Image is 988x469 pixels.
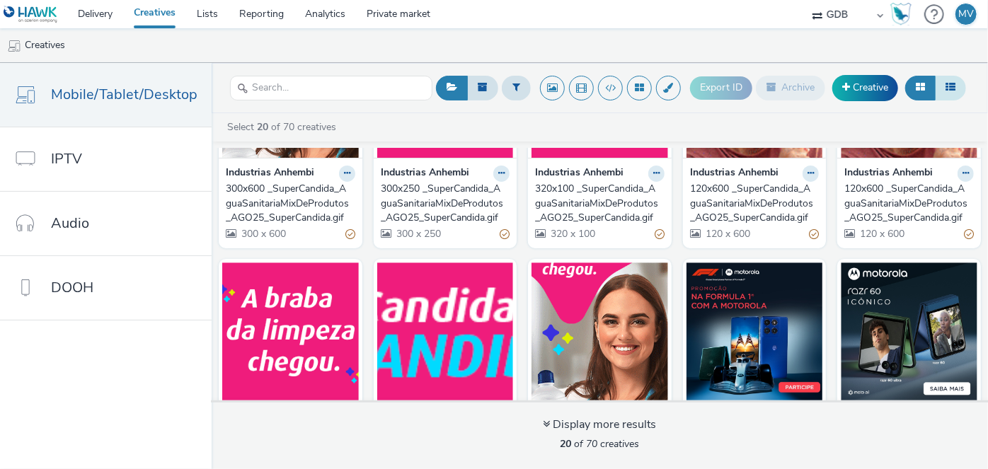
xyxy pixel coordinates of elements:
[561,437,572,451] strong: 20
[844,166,933,182] strong: Industrias Anhembi
[809,226,819,241] div: Partially valid
[704,227,750,241] span: 120 x 600
[844,182,968,225] div: 120x600 _SuperCandida_AguaSanitariaMixDeProdutos_AGO25_SuperCandida.gif
[535,182,665,225] a: 320x100 _SuperCandida_AguaSanitariaMixDeProdutos_AGO25_SuperCandida.gif
[395,227,441,241] span: 300 x 250
[890,3,917,25] a: Hawk Academy
[935,76,966,100] button: Table
[345,226,355,241] div: Partially valid
[756,76,825,100] button: Archive
[226,182,350,225] div: 300x600 _SuperCandida_AguaSanitariaMixDeProdutos_AGO25_SuperCandida.gif
[561,437,640,451] span: of 70 creatives
[226,182,355,225] a: 300x600 _SuperCandida_AguaSanitariaMixDeProdutos_AGO25_SuperCandida.gif
[535,182,659,225] div: 320x100 _SuperCandida_AguaSanitariaMixDeProdutos_AGO25_SuperCandida.gif
[381,182,505,225] div: 300x250 _SuperCandida_AguaSanitariaMixDeProdutos_AGO25_SuperCandida.gif
[690,166,779,182] strong: Industrias Anhembi
[532,262,668,400] img: 300x600 _SuperCandida_AguaSanitariaMixDeProdutos_AGO25_SuperCandida.gif visual
[240,227,286,241] span: 300 x 600
[377,262,514,400] img: 320x100 _SuperCandida_AguaSanitariaMixDeProdutos_AGO25_SuperCandida.gif visual
[51,213,89,233] span: Audio
[4,6,58,23] img: undefined Logo
[841,262,977,400] img: 627x627_Motorola_Q2_AGO25_All-Motorola-RAZR visual
[690,76,752,99] button: Export ID
[549,227,595,241] span: 320 x 100
[964,226,974,241] div: Partially valid
[844,182,974,225] a: 120x600 _SuperCandida_AguaSanitariaMixDeProdutos_AGO25_SuperCandida.gif
[690,182,820,225] a: 120x600 _SuperCandida_AguaSanitariaMixDeProdutos_AGO25_SuperCandida.gif
[51,277,93,298] span: DOOH
[958,4,974,25] div: MV
[500,226,510,241] div: Partially valid
[832,75,898,100] a: Creative
[257,120,268,134] strong: 20
[890,3,912,25] img: Hawk Academy
[222,262,359,400] img: 300x250 _SuperCandida_AguaSanitariaMixDeProdutos_AGO25_SuperCandida.gif visual
[7,39,21,53] img: mobile
[858,227,904,241] span: 120 x 600
[687,262,823,400] img: 627x627_Motorola_Q2_AGO25_All-Motorola-F1 visual
[381,166,469,182] strong: Industrias Anhembi
[226,166,314,182] strong: Industrias Anhembi
[535,166,624,182] strong: Industrias Anhembi
[905,76,936,100] button: Grid
[381,182,510,225] a: 300x250 _SuperCandida_AguaSanitariaMixDeProdutos_AGO25_SuperCandida.gif
[544,417,657,433] div: Display more results
[226,120,342,134] a: Select of 70 creatives
[690,182,814,225] div: 120x600 _SuperCandida_AguaSanitariaMixDeProdutos_AGO25_SuperCandida.gif
[655,226,665,241] div: Partially valid
[51,84,197,105] span: Mobile/Tablet/Desktop
[230,76,432,100] input: Search...
[51,149,82,169] span: IPTV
